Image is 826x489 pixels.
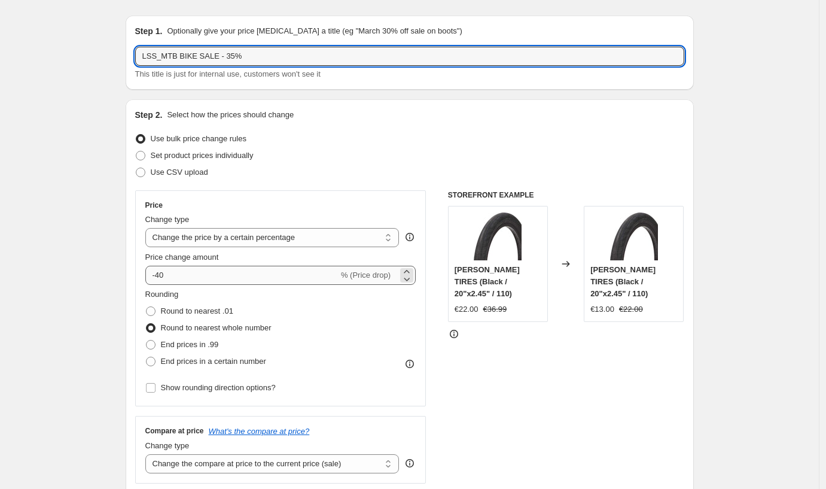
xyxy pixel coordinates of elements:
input: -15 [145,266,339,285]
h2: Step 1. [135,25,163,37]
div: help [404,231,416,243]
img: 7ebbccdf-7726-4079-bbaa-6f3a9655_80x.jpg [474,212,522,260]
span: This title is just for internal use, customers won't see it [135,69,321,78]
h3: Price [145,201,163,210]
span: Use bulk price change rules [151,134,246,143]
p: Select how the prices should change [167,109,294,121]
span: Show rounding direction options? [161,383,276,392]
div: help [404,457,416,469]
button: What's the compare at price? [209,427,310,436]
span: End prices in .99 [161,340,219,349]
strike: €22.00 [619,303,643,315]
span: Change type [145,215,190,224]
h2: Step 2. [135,109,163,121]
span: [PERSON_NAME] TIRES (Black / 20"x2.45" / 110) [590,265,656,298]
span: [PERSON_NAME] TIRES (Black / 20"x2.45" / 110) [455,265,520,298]
h3: Compare at price [145,426,204,436]
div: €22.00 [455,303,478,315]
h6: STOREFRONT EXAMPLE [448,190,684,200]
strike: €36.99 [483,303,507,315]
div: €13.00 [590,303,614,315]
img: 7ebbccdf-7726-4079-bbaa-6f3a9655_80x.jpg [610,212,658,260]
p: Optionally give your price [MEDICAL_DATA] a title (eg "March 30% off sale on boots") [167,25,462,37]
input: 30% off holiday sale [135,47,684,66]
span: Use CSV upload [151,168,208,177]
span: % (Price drop) [341,271,391,280]
span: Round to nearest .01 [161,306,233,315]
span: Set product prices individually [151,151,254,160]
span: Price change amount [145,253,219,262]
span: End prices in a certain number [161,357,266,366]
span: Round to nearest whole number [161,323,272,332]
span: Change type [145,441,190,450]
span: Rounding [145,290,179,299]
